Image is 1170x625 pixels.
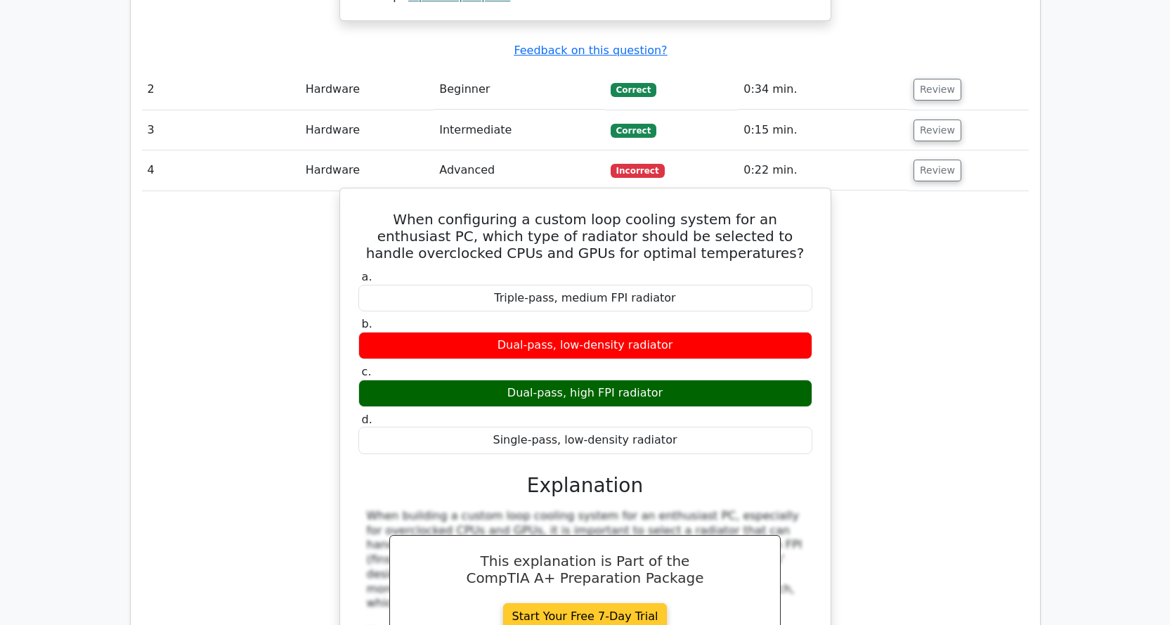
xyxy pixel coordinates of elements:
[738,70,908,110] td: 0:34 min.
[434,70,605,110] td: Beginner
[914,120,961,141] button: Review
[362,270,372,283] span: a.
[142,110,300,150] td: 3
[434,110,605,150] td: Intermediate
[358,427,812,454] div: Single-pass, low-density radiator
[357,211,814,262] h5: When configuring a custom loop cooling system for an enthusiast PC, which type of radiator should...
[300,150,434,191] td: Hardware
[362,365,372,378] span: c.
[611,83,656,97] span: Correct
[434,150,605,191] td: Advanced
[300,110,434,150] td: Hardware
[358,332,812,359] div: Dual-pass, low-density radiator
[367,474,804,498] h3: Explanation
[611,124,656,138] span: Correct
[738,150,908,191] td: 0:22 min.
[142,70,300,110] td: 2
[738,110,908,150] td: 0:15 min.
[514,44,667,57] a: Feedback on this question?
[914,160,961,181] button: Review
[142,150,300,191] td: 4
[611,164,665,178] span: Incorrect
[914,79,961,101] button: Review
[362,413,372,426] span: d.
[362,317,372,330] span: b.
[358,380,812,407] div: Dual-pass, high FPI radiator
[300,70,434,110] td: Hardware
[358,285,812,312] div: Triple-pass, medium FPI radiator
